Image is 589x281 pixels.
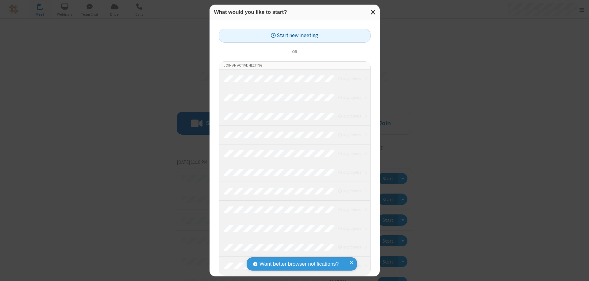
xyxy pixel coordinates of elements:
span: or [290,48,299,56]
em: in progress [338,207,361,213]
h3: What would you like to start? [214,9,375,15]
button: Start new meeting [219,29,371,43]
em: in progress [338,244,361,250]
em: in progress [338,113,361,119]
em: in progress [338,151,361,156]
span: Want better browser notifications? [260,260,339,268]
li: Join an active meeting [219,62,370,70]
button: Close modal [367,5,380,20]
em: in progress [338,132,361,138]
em: in progress [338,169,361,175]
em: in progress [338,76,361,82]
em: in progress [338,225,361,231]
em: in progress [338,94,361,100]
em: in progress [338,188,361,194]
